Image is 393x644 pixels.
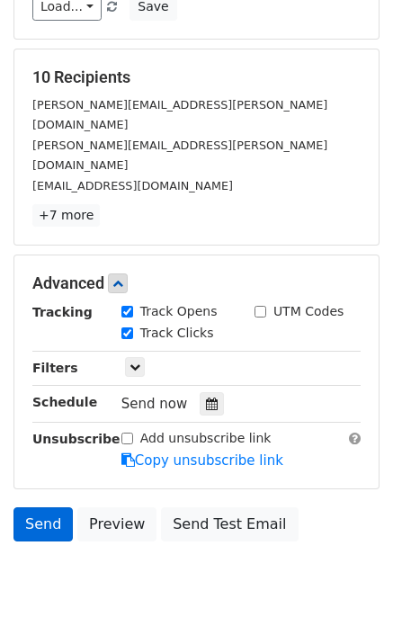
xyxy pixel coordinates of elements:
[273,302,344,321] label: UTM Codes
[13,507,73,541] a: Send
[32,98,327,132] small: [PERSON_NAME][EMAIL_ADDRESS][PERSON_NAME][DOMAIN_NAME]
[32,305,93,319] strong: Tracking
[121,452,283,469] a: Copy unsubscribe link
[32,361,78,375] strong: Filters
[140,324,214,343] label: Track Clicks
[121,396,188,412] span: Send now
[140,302,218,321] label: Track Opens
[32,139,327,173] small: [PERSON_NAME][EMAIL_ADDRESS][PERSON_NAME][DOMAIN_NAME]
[303,558,393,644] iframe: Chat Widget
[32,395,97,409] strong: Schedule
[32,273,361,293] h5: Advanced
[32,179,233,192] small: [EMAIL_ADDRESS][DOMAIN_NAME]
[32,204,100,227] a: +7 more
[32,67,361,87] h5: 10 Recipients
[77,507,156,541] a: Preview
[140,429,272,448] label: Add unsubscribe link
[161,507,298,541] a: Send Test Email
[32,432,121,446] strong: Unsubscribe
